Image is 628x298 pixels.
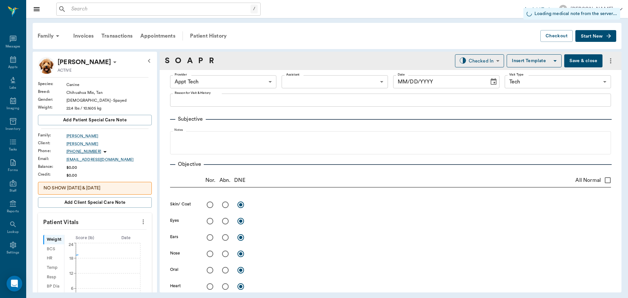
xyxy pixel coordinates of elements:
[43,244,64,254] div: BCS
[105,235,147,241] div: Date
[521,3,554,15] button: Add Task
[170,250,180,256] label: Nose
[43,254,64,263] div: HR
[6,127,20,131] div: Inventory
[7,276,22,291] div: Open Intercom Messenger
[136,28,179,44] a: Appointments
[66,105,152,111] div: 22.4 lbs / 10.1605 kg
[175,55,181,67] a: O
[186,28,231,44] a: Patient History
[9,188,16,193] div: Staff
[564,54,602,67] button: Save & close
[198,55,203,67] a: P
[38,57,55,74] img: Profile Image
[69,272,73,275] tspan: 12
[170,283,181,289] label: Heart
[38,96,66,102] div: Gender :
[575,30,616,42] button: Start New
[38,81,66,87] div: Species :
[175,91,211,95] label: Reason for Visit & History
[165,55,169,67] a: S
[66,97,152,103] div: [DEMOGRAPHIC_DATA] - Spayed
[509,72,524,77] label: Visit Type
[43,272,64,282] div: Resp
[170,75,276,88] div: Appt Tech
[66,157,152,163] a: [EMAIL_ADDRESS][DOMAIN_NAME]
[66,141,152,147] a: [PERSON_NAME]
[69,28,97,44] a: Invoices
[66,172,152,178] div: $0.00
[234,176,245,184] p: DNE
[469,57,494,65] div: Checked In
[69,243,74,247] tspan: 24
[540,30,573,42] button: Checkout
[175,72,187,77] label: Provider
[66,82,152,88] div: Canine
[38,213,152,229] p: Patient Vitals
[8,168,18,173] div: Forms
[69,256,73,260] tspan: 18
[66,165,152,170] div: $0.00
[554,3,628,15] button: [PERSON_NAME]
[58,57,111,67] div: Dixie Haddox
[205,176,216,184] p: Nor.
[69,5,251,14] input: Search
[38,148,66,154] div: Phone :
[170,201,191,207] label: Skin/ Coat
[8,65,17,70] div: Appts
[9,85,16,90] div: Labs
[219,176,231,184] p: Abn.
[38,132,66,138] div: Family :
[174,128,183,132] label: Notes
[38,164,66,169] div: Balance :
[170,218,179,223] label: Eyes
[170,267,178,272] label: Oral
[170,234,178,240] label: Ears
[66,90,152,96] div: Chihuahua Mix, Tan
[97,28,136,44] a: Transactions
[286,72,300,77] label: Assistant
[43,263,64,272] div: Temp
[38,104,66,110] div: Weight :
[575,176,601,184] span: All Normal
[64,235,106,241] div: Score ( lb )
[505,75,611,88] div: Tech
[393,75,484,88] input: MM/DD/YYYY
[398,72,405,77] label: Date
[38,140,66,146] div: Client :
[58,57,111,67] p: [PERSON_NAME]
[43,282,64,291] div: BP Dia
[175,160,204,168] p: Objective
[66,149,101,154] p: [PHONE_NUMBER]
[7,250,20,255] div: Settings
[63,116,127,124] span: Add patient Special Care Note
[138,216,148,227] button: more
[38,156,66,162] div: Email :
[570,5,613,13] div: [PERSON_NAME]
[9,147,17,152] div: Tasks
[64,199,126,206] span: Add client Special Care Note
[7,230,19,235] div: Lookup
[43,235,64,244] div: Weight
[6,44,21,49] div: Messages
[487,75,500,88] button: Choose date, selected date is Oct 6, 2025
[44,185,146,192] p: NO SHOW [DATE] & [DATE]
[187,55,193,67] a: A
[251,5,258,13] div: /
[71,287,73,290] tspan: 6
[38,89,66,95] div: Breed :
[507,54,562,67] button: Insert Template
[34,28,65,44] div: Family
[605,55,616,66] button: more
[30,3,43,16] button: Close drawer
[209,55,214,67] a: R
[38,115,152,125] button: Add patient Special Care Note
[38,171,66,177] div: Credit :
[66,133,152,139] a: [PERSON_NAME]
